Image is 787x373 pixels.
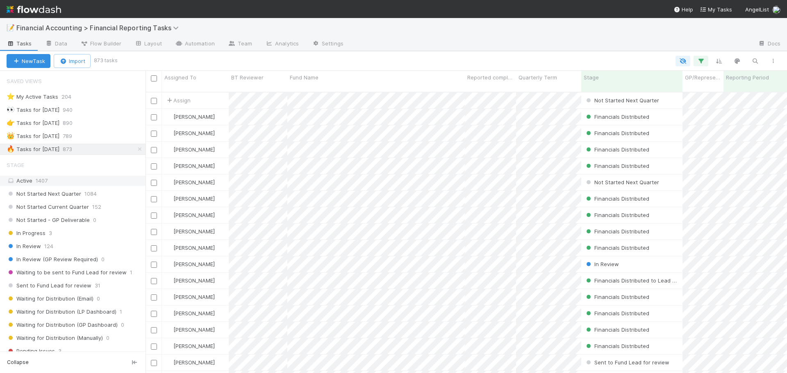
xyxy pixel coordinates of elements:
span: In Review [7,241,41,251]
div: In Review [585,260,619,268]
input: Toggle Row Selected [151,278,157,284]
div: [PERSON_NAME] [165,276,215,285]
span: Waiting to be sent to Fund Lead for review [7,267,127,278]
div: Not Started Next Quarter [585,178,659,186]
span: Not Started Current Quarter [7,202,89,212]
span: Financials Distributed [585,244,649,251]
div: Help [673,5,693,14]
img: avatar_fee1282a-8af6-4c79-b7c7-bf2cfad99775.png [166,195,172,202]
img: avatar_8d06466b-a936-4205-8f52-b0cc03e2a179.png [166,310,172,316]
a: Automation [168,38,221,51]
span: Financial Accounting > Financial Reporting Tasks [16,24,183,32]
span: [PERSON_NAME] [173,212,215,218]
span: 🔥 [7,145,15,152]
a: Docs [751,38,787,51]
div: Financials Distributed to Lead Portfolio [585,276,678,285]
img: avatar_8d06466b-a936-4205-8f52-b0cc03e2a179.png [166,212,172,218]
a: My Tasks [700,5,732,14]
div: Financials Distributed [585,342,649,350]
div: Financials Distributed [585,113,649,121]
span: Reporting Period [726,73,769,81]
span: [PERSON_NAME] [173,294,215,300]
input: Toggle Row Selected [151,98,157,104]
a: Flow Builder [74,38,128,51]
span: Sent to Fund Lead for review [585,359,669,366]
span: Financials Distributed [585,130,649,136]
span: ⭐ [7,93,15,100]
span: Pending Issues [7,346,55,356]
span: In Review (GP Review Required) [7,254,98,264]
div: [PERSON_NAME] [165,129,215,137]
span: Stage [7,157,24,173]
input: Toggle Row Selected [151,229,157,235]
span: [PERSON_NAME] [173,277,215,284]
span: My Tasks [700,6,732,13]
span: Quarterly Term [519,73,557,81]
span: Financials Distributed [585,113,649,120]
img: avatar_8d06466b-a936-4205-8f52-b0cc03e2a179.png [166,228,172,235]
div: [PERSON_NAME] [165,194,215,203]
span: 3 [49,228,52,238]
div: [PERSON_NAME] [165,309,215,317]
span: Waiting for Distribution (Email) [7,294,93,304]
span: Financials Distributed to Lead Portfolio [585,277,694,284]
div: Financials Distributed [585,293,649,301]
span: 940 [63,105,81,115]
span: [PERSON_NAME] [173,228,215,235]
div: [PERSON_NAME] [165,293,215,301]
span: 890 [63,118,81,128]
span: Financials Distributed [585,310,649,316]
img: avatar_8d06466b-a936-4205-8f52-b0cc03e2a179.png [166,294,172,300]
div: [PERSON_NAME] [165,145,215,154]
input: Toggle Row Selected [151,294,157,301]
span: Not Started - GP Deliverable [7,215,90,225]
span: Assign [165,96,191,104]
span: 0 [101,254,105,264]
span: Waiting for Distribution (LP Dashboard) [7,307,116,317]
span: Financials Distributed [585,146,649,153]
div: [PERSON_NAME] [165,342,215,350]
span: [PERSON_NAME] [173,310,215,316]
span: 0 [97,294,100,304]
div: Tasks for [DATE] [7,105,59,115]
span: Assigned To [164,73,196,81]
span: Not Started Next Quarter [585,179,659,185]
input: Toggle Row Selected [151,262,157,268]
span: Waiting for Distribution (Manually) [7,333,103,343]
a: Settings [305,38,350,51]
div: [PERSON_NAME] [165,260,215,268]
img: logo-inverted-e16ddd16eac7371096b0.svg [7,2,61,16]
img: avatar_8d06466b-a936-4205-8f52-b0cc03e2a179.png [166,343,172,349]
input: Toggle Row Selected [151,245,157,251]
span: [PERSON_NAME] [173,146,215,153]
span: [PERSON_NAME] [173,113,215,120]
div: Financials Distributed [585,162,649,170]
span: 789 [63,131,80,141]
span: 152 [92,202,101,212]
img: avatar_8d06466b-a936-4205-8f52-b0cc03e2a179.png [166,163,172,169]
img: avatar_e5ec2f5b-afc7-4357-8cf1-2139873d70b1.png [166,277,172,284]
div: My Active Tasks [7,92,58,102]
div: [PERSON_NAME] [165,211,215,219]
span: [PERSON_NAME] [173,130,215,136]
span: 0 [106,333,109,343]
div: [PERSON_NAME] [165,178,215,186]
div: Not Started Next Quarter [585,96,659,104]
span: Financials Distributed [585,163,649,169]
input: Toggle Row Selected [151,131,157,137]
input: Toggle Row Selected [151,327,157,333]
span: Financials Distributed [585,228,649,235]
input: Toggle Row Selected [151,212,157,219]
span: 1084 [84,189,97,199]
span: 873 [63,144,80,154]
span: Not Started Next Quarter [585,97,659,104]
span: [PERSON_NAME] [173,343,215,349]
span: 0 [121,320,124,330]
span: [PERSON_NAME] [173,261,215,267]
span: 1 [130,267,132,278]
span: [PERSON_NAME] [173,244,215,251]
span: 👉 [7,119,15,126]
span: Collapse [7,359,29,366]
input: Toggle Row Selected [151,360,157,366]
